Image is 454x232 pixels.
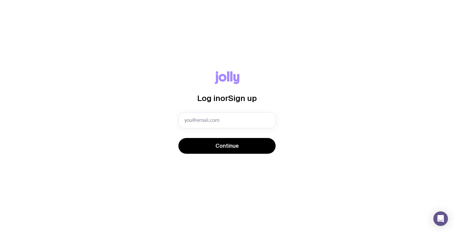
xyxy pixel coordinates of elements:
div: Open Intercom Messenger [433,211,448,226]
span: Log in [197,94,220,103]
span: or [220,94,228,103]
input: you@email.com [178,113,276,128]
span: Sign up [228,94,257,103]
button: Continue [178,138,276,154]
span: Continue [215,142,239,150]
